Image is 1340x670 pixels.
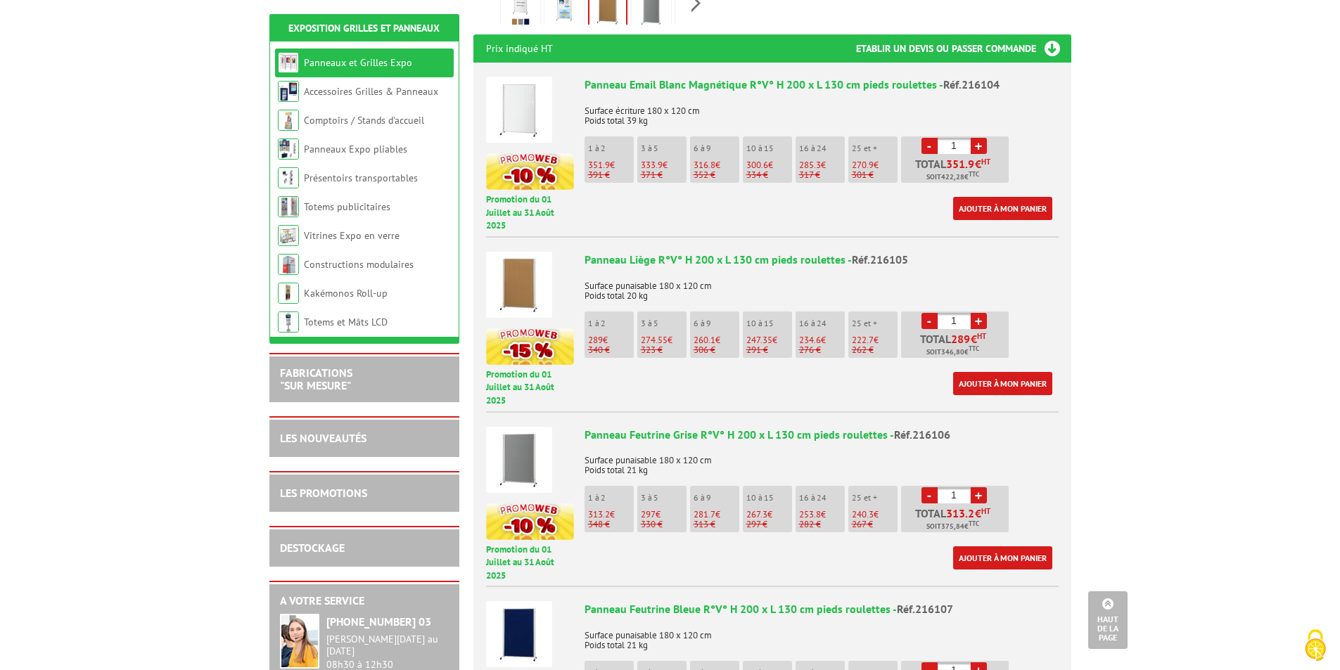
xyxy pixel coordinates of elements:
p: 262 € [852,345,898,355]
span: 313.2 [588,508,610,520]
p: 313 € [694,520,739,529]
p: Promotion du 01 Juillet au 31 Août 2025 [486,543,574,583]
p: € [694,510,739,520]
img: Panneaux Expo pliables [278,138,299,160]
p: 16 à 24 [799,318,845,328]
p: € [641,160,687,170]
div: Panneau Liège R°V° H 200 x L 130 cm pieds roulettes - [585,252,1059,268]
img: Comptoirs / Stands d'accueil [278,110,299,131]
p: Promotion du 01 Juillet au 31 Août 2025 [486,368,574,408]
p: 1 à 2 [588,493,634,503]
p: 267 € [852,520,898,529]
a: Totems publicitaires [304,200,390,213]
p: 340 € [588,345,634,355]
img: Présentoirs transportables [278,167,299,188]
p: Surface punaisable 180 x 120 cm Poids total 20 kg [585,271,1059,301]
p: Prix indiqué HT [486,34,553,63]
p: Promotion du 01 Juillet au 31 Août 2025 [486,193,574,233]
span: Réf.216107 [897,602,953,616]
p: 323 € [641,345,687,355]
span: 300.6 [746,159,768,171]
span: 267.3 [746,508,767,520]
a: Kakémonos Roll-up [304,287,388,299]
p: Surface punaisable 180 x 120 cm Poids total 21 kg [585,446,1059,475]
span: 351.9 [588,159,610,171]
p: 391 € [588,170,634,180]
a: - [921,487,938,503]
img: Panneau Email Blanc Magnétique R°V° H 200 x L 130 cm pieds roulettes [486,77,552,143]
a: Ajouter à mon panier [953,372,1052,395]
p: € [852,335,898,345]
p: 334 € [746,170,792,180]
span: 297 [641,508,656,520]
img: Panneau Liège R°V° H 200 x L 130 cm pieds roulettes [486,252,552,318]
p: 1 à 2 [588,143,634,153]
p: € [588,510,634,520]
p: Total [905,158,1009,183]
p: 297 € [746,520,792,529]
p: 330 € [641,520,687,529]
p: 3 à 5 [641,318,687,328]
p: 6 à 9 [694,143,739,153]
span: € [975,158,981,169]
p: € [799,335,845,345]
span: Réf.216105 [852,252,908,266]
img: Totems et Mâts LCD [278,311,299,333]
span: 234.6 [799,334,821,346]
p: 6 à 9 [694,318,739,328]
p: 291 € [746,345,792,355]
img: Panneau Feutrine Grise R°V° H 200 x L 130 cm pieds roulettes [486,427,552,493]
span: Soit € [926,347,979,358]
p: 10 à 15 [746,143,792,153]
img: Vitrines Expo en verre [278,225,299,246]
a: Totems et Mâts LCD [304,316,388,328]
div: Panneau Feutrine Bleue R°V° H 200 x L 130 cm pieds roulettes - [585,601,1059,617]
img: promotion [486,503,574,540]
span: 274.55 [641,334,668,346]
span: 260.1 [694,334,715,346]
p: € [799,160,845,170]
a: + [971,487,987,503]
div: [PERSON_NAME][DATE] au [DATE] [326,633,449,657]
img: promotion [486,328,574,365]
a: Comptoirs / Stands d'accueil [304,114,424,127]
p: € [852,510,898,520]
p: € [641,335,687,345]
sup: TTC [969,170,979,178]
a: Panneaux Expo pliables [304,143,407,155]
p: € [588,335,634,345]
sup: HT [981,157,990,167]
p: 348 € [588,520,634,529]
a: Ajouter à mon panier [953,546,1052,569]
p: 6 à 9 [694,493,739,503]
button: Cookies (fenêtre modale) [1291,622,1340,670]
img: Kakémonos Roll-up [278,283,299,304]
p: Total [905,508,1009,532]
p: 301 € [852,170,898,180]
span: Soit € [926,172,979,183]
p: 10 à 15 [746,318,792,328]
a: Constructions modulaires [304,258,414,271]
p: 25 et + [852,493,898,503]
span: 313.2 [946,508,975,519]
p: 1 à 2 [588,318,634,328]
p: € [852,160,898,170]
p: € [799,510,845,520]
div: Panneau Email Blanc Magnétique R°V° H 200 x L 130 cm pieds roulettes - [585,77,1059,93]
img: Panneau Feutrine Bleue R°V° H 200 x L 130 cm pieds roulettes [486,601,552,667]
p: 276 € [799,345,845,355]
h3: Etablir un devis ou passer commande [856,34,1071,63]
span: Réf.216104 [943,77,1000,91]
img: Accessoires Grilles & Panneaux [278,81,299,102]
a: Présentoirs transportables [304,172,418,184]
p: 306 € [694,345,739,355]
span: 316.8 [694,159,715,171]
strong: [PHONE_NUMBER] 03 [326,614,431,629]
span: Soit € [926,521,979,532]
a: Panneaux et Grilles Expo [304,56,412,69]
p: 371 € [641,170,687,180]
a: LES NOUVEAUTÉS [280,431,366,445]
p: 25 et + [852,318,898,328]
a: Accessoires Grilles & Panneaux [304,85,438,98]
img: Totems publicitaires [278,196,299,217]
